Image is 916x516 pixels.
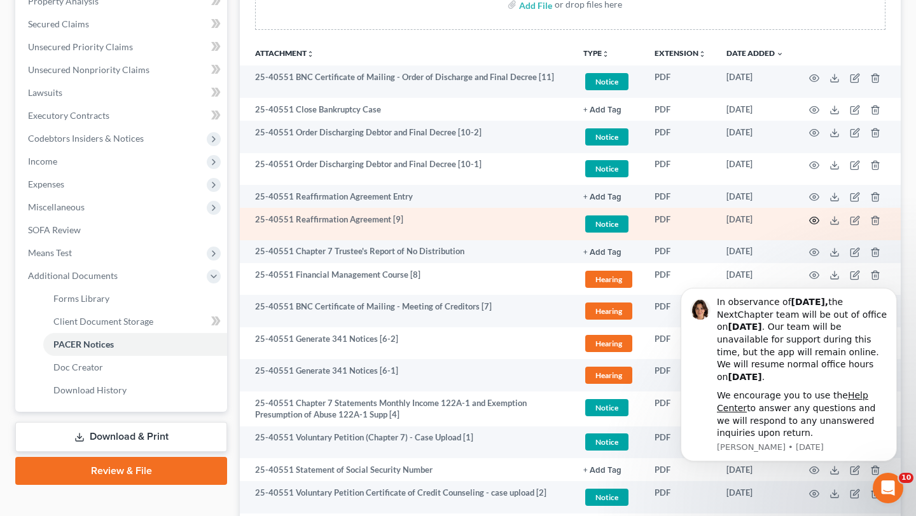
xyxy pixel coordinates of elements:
[53,362,103,372] span: Doc Creator
[644,426,716,459] td: PDF
[43,379,227,402] a: Download History
[15,457,227,485] a: Review & File
[716,263,794,295] td: [DATE]
[28,133,144,144] span: Codebtors Insiders & Notices
[240,327,573,360] td: 25-40551 Generate 341 Notices [6-2]
[585,489,628,506] span: Notice
[585,160,628,177] span: Notice
[644,240,716,263] td: PDF
[585,335,632,352] span: Hearing
[53,293,109,304] span: Forms Library
[583,466,621,475] button: + Add Tag
[583,214,634,234] a: Notice
[716,65,794,98] td: [DATE]
[583,248,621,257] button: + Add Tag
[655,48,706,58] a: Extensionunfold_more
[15,422,227,452] a: Download & Print
[583,126,634,147] a: Notice
[716,481,794,513] td: [DATE]
[585,433,628,451] span: Notice
[240,208,573,240] td: 25-40551 Reaffirmation Agreement [9]
[53,384,127,395] span: Download History
[583,50,609,58] button: TYPEunfold_more
[716,240,794,263] td: [DATE]
[583,106,621,114] button: + Add Tag
[240,295,573,327] td: 25-40551 BNC Certificate of Mailing - Meeting of Creditors [7]
[28,18,89,29] span: Secured Claims
[43,287,227,310] a: Forms Library
[240,481,573,513] td: 25-40551 Voluntary Petition Certificate of Credit Counseling - case upload [2]
[644,153,716,186] td: PDF
[644,65,716,98] td: PDF
[583,464,634,476] a: + Add Tag
[240,65,573,98] td: 25-40551 BNC Certificate of Mailing - Order of Discharge and Final Decree [11]
[583,301,634,322] a: Hearing
[307,50,314,58] i: unfold_more
[873,473,903,503] iframe: Intercom live chat
[644,98,716,121] td: PDF
[240,98,573,121] td: 25-40551 Close Bankruptcy Case
[583,193,621,201] button: + Add Tag
[583,104,634,116] a: + Add Tag
[899,473,913,483] span: 10
[240,263,573,295] td: 25-40551 Financial Management Course [8]
[585,73,628,90] span: Notice
[18,104,227,127] a: Executory Contracts
[716,98,794,121] td: [DATE]
[18,219,227,241] a: SOFA Review
[726,48,784,58] a: Date Added expand_more
[18,81,227,104] a: Lawsuits
[716,153,794,186] td: [DATE]
[18,58,227,81] a: Unsecured Nonpriority Claims
[644,208,716,240] td: PDF
[583,269,634,290] a: Hearing
[585,367,632,384] span: Hearing
[28,247,72,258] span: Means Test
[583,158,634,179] a: Notice
[602,50,609,58] i: unfold_more
[644,458,716,481] td: PDF
[583,71,634,92] a: Notice
[644,481,716,513] td: PDF
[240,153,573,186] td: 25-40551 Order Discharging Debtor and Final Decree [10-1]
[644,359,716,391] td: PDF
[776,50,784,58] i: expand_more
[240,359,573,391] td: 25-40551 Generate 341 Notices [6-1]
[583,487,634,508] a: Notice
[585,302,632,320] span: Hearing
[28,110,109,121] span: Executory Contracts
[644,121,716,153] td: PDF
[644,185,716,208] td: PDF
[240,240,573,263] td: 25-40551 Chapter 7 Trustee's Report of No Distribution
[43,333,227,356] a: PACER Notices
[583,397,634,418] a: Notice
[583,333,634,354] a: Hearing
[644,295,716,327] td: PDF
[28,64,149,75] span: Unsecured Nonpriority Claims
[240,391,573,426] td: 25-40551 Chapter 7 Statements Monthly Income 122A-1 and Exemption Presumption of Abuse 122A-1 Sup...
[585,215,628,233] span: Notice
[698,50,706,58] i: unfold_more
[28,270,118,281] span: Additional Documents
[240,426,573,459] td: 25-40551 Voluntary Petition (Chapter 7) - Case Upload [1]
[240,458,573,481] td: 25-40551 Statement of Social Security Number
[585,128,628,146] span: Notice
[18,36,227,58] a: Unsecured Priority Claims
[28,224,81,235] span: SOFA Review
[43,310,227,333] a: Client Document Storage
[28,179,64,189] span: Expenses
[662,269,916,482] iframe: Intercom notifications message
[716,185,794,208] td: [DATE]
[583,191,634,203] a: + Add Tag
[53,316,153,327] span: Client Document Storage
[255,48,314,58] a: Attachmentunfold_more
[583,365,634,386] a: Hearing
